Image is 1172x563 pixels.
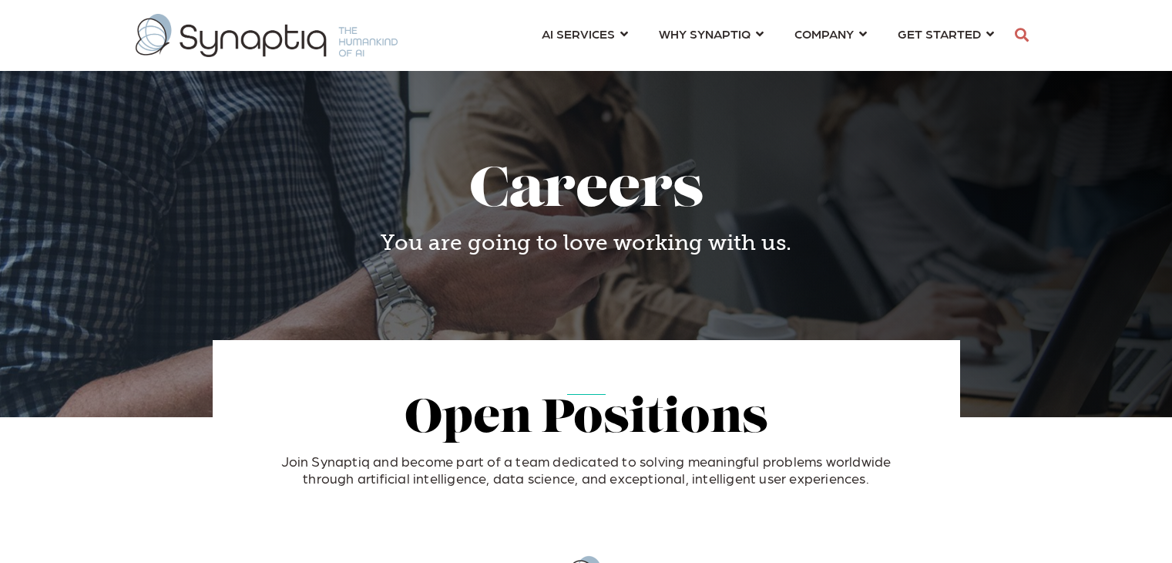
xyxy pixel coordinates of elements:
[794,23,854,44] span: COMPANY
[136,14,398,57] img: synaptiq logo-1
[542,23,615,44] span: AI SERVICES
[224,230,949,256] h4: You are going to love working with us.
[659,23,751,44] span: WHY SYNAPTIQ
[898,23,981,44] span: GET STARTED
[281,453,892,486] span: Join Synaptiq and become part of a team dedicated to solving meaningful problems worldwide throug...
[794,19,867,48] a: COMPANY
[659,19,764,48] a: WHY SYNAPTIQ
[526,8,1009,63] nav: menu
[224,162,949,223] h1: Careers
[898,19,994,48] a: GET STARTED
[542,19,628,48] a: AI SERVICES
[263,395,910,446] h2: Open Positions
